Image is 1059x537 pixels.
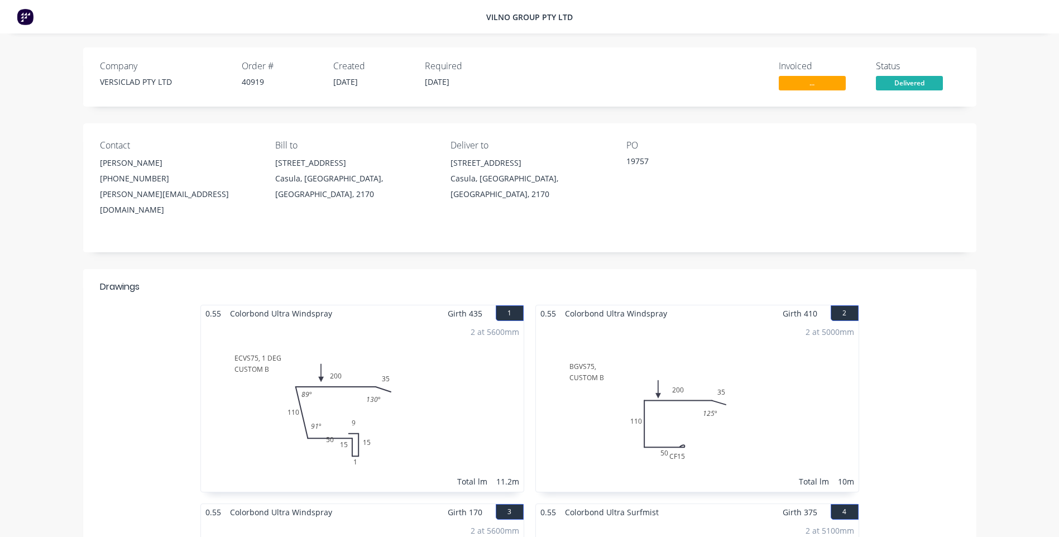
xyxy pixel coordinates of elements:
[100,155,257,218] div: [PERSON_NAME][PHONE_NUMBER][PERSON_NAME][EMAIL_ADDRESS][DOMAIN_NAME]
[242,61,320,71] div: Order #
[100,155,257,171] div: [PERSON_NAME]
[275,140,433,151] div: Bill to
[275,155,433,171] div: [STREET_ADDRESS]
[100,76,228,88] div: VERSICLAD PTY LTD
[457,476,487,487] div: Total lm
[451,155,608,202] div: [STREET_ADDRESS]Casula, [GEOGRAPHIC_DATA], [GEOGRAPHIC_DATA], 2170
[448,504,482,520] span: Girth 170
[451,140,608,151] div: Deliver to
[275,171,433,202] div: Casula, [GEOGRAPHIC_DATA], [GEOGRAPHIC_DATA], 2170
[536,322,859,492] div: BGVS75,CUSTOM BCF155011020035125º2 at 5000mmTotal lm10m
[333,61,411,71] div: Created
[100,140,257,151] div: Contact
[425,61,503,71] div: Required
[201,305,226,322] span: 0.55
[783,504,817,520] span: Girth 375
[876,76,943,90] span: Delivered
[242,76,320,88] div: 40919
[486,12,573,22] span: Vilno Group Pty Ltd
[201,504,226,520] span: 0.55
[100,280,140,294] div: Drawings
[471,525,519,536] div: 2 at 5600mm
[100,61,228,71] div: Company
[17,8,33,25] img: Factory
[806,525,854,536] div: 2 at 5100mm
[783,305,817,322] span: Girth 410
[626,140,784,151] div: PO
[779,76,846,90] span: ...
[451,171,608,202] div: Casula, [GEOGRAPHIC_DATA], [GEOGRAPHIC_DATA], 2170
[100,186,257,218] div: [PERSON_NAME][EMAIL_ADDRESS][DOMAIN_NAME]
[536,504,560,520] span: 0.55
[779,61,862,71] div: Invoiced
[626,155,766,171] div: 19757
[201,322,524,492] div: ECVS75, 1 DEGCUSTOM B915115501102003589º91º130º2 at 5600mmTotal lm11.2m
[333,76,358,87] span: [DATE]
[425,76,449,87] span: [DATE]
[226,504,337,520] span: Colorbond Ultra Windspray
[451,155,608,171] div: [STREET_ADDRESS]
[876,61,960,71] div: Status
[496,476,519,487] div: 11.2m
[560,305,672,322] span: Colorbond Ultra Windspray
[448,305,482,322] span: Girth 435
[275,155,433,202] div: [STREET_ADDRESS]Casula, [GEOGRAPHIC_DATA], [GEOGRAPHIC_DATA], 2170
[100,171,257,186] div: [PHONE_NUMBER]
[496,305,524,321] button: 1
[799,476,829,487] div: Total lm
[536,305,560,322] span: 0.55
[831,305,859,321] button: 2
[471,326,519,338] div: 2 at 5600mm
[838,476,854,487] div: 10m
[806,326,854,338] div: 2 at 5000mm
[560,504,663,520] span: Colorbond Ultra Surfmist
[831,504,859,520] button: 4
[496,504,524,520] button: 3
[226,305,337,322] span: Colorbond Ultra Windspray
